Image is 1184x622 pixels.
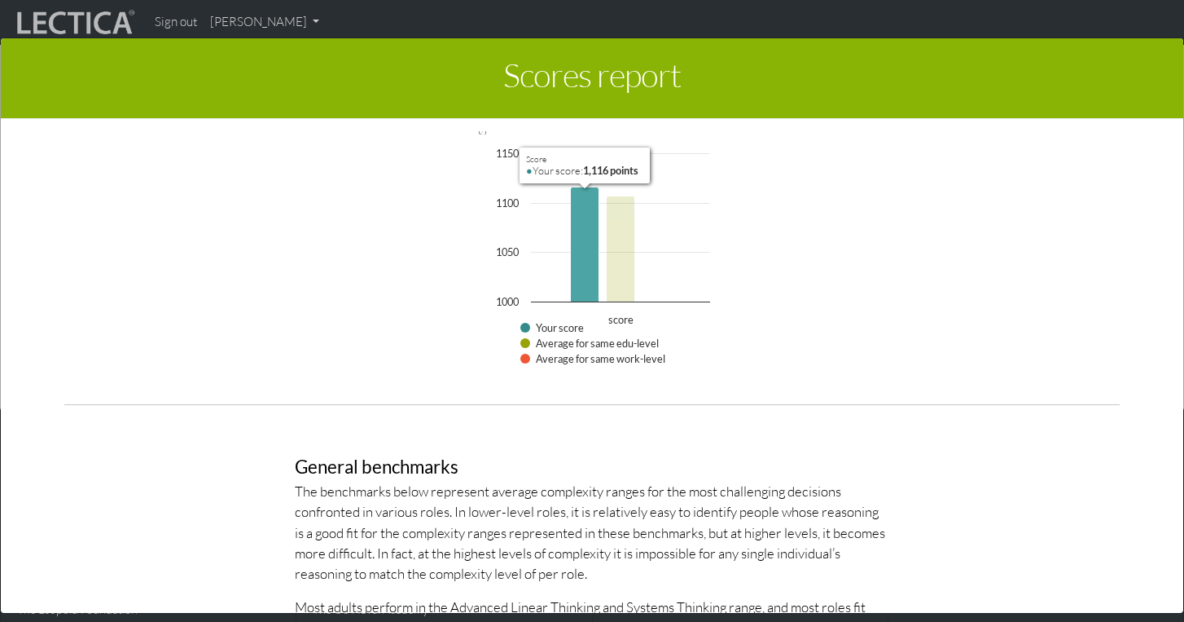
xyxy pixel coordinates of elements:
g: Average for same edu-level, bar series 2 of 3 with 1 bar. [607,196,635,302]
path: score, 1,107 points. Average for same edu-level. [607,196,635,302]
button: Show Average for same edu-level [520,337,659,350]
text: Average for same work-level [536,352,665,365]
div: Lectical score. Highcharts interactive chart. [466,57,718,383]
button: Show Average for same work-level [520,353,665,365]
text: 1000 [496,295,520,308]
text: 1050 [496,245,520,258]
svg: Interactive chart [466,57,718,383]
text: Your score [536,321,584,334]
g: Your score, bar series 1 of 3 with 1 bar. [571,187,599,302]
text: 1100 [496,196,520,210]
text: Scores [476,104,489,135]
button: Show Your score [520,322,584,334]
h3: General benchmarks [295,457,889,478]
path: score, 1,116 points. Your score. [571,187,599,302]
text: Average for same edu-level [536,337,659,350]
p: The benchmarks below represent average complexity ranges for the most challenging decisions confr... [295,481,889,584]
h1: Scores report [13,51,1171,106]
text: 1150 [496,147,520,160]
text: score [608,313,634,326]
